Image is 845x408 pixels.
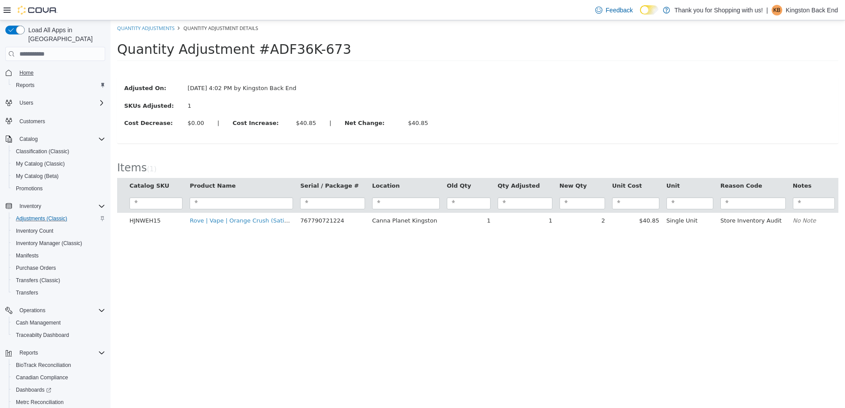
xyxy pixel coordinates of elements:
[16,374,68,381] span: Canadian Compliance
[9,158,109,170] button: My Catalog (Classic)
[16,305,49,316] button: Operations
[2,97,109,109] button: Users
[9,249,109,262] button: Manifests
[674,5,763,15] p: Thank you for Shopping with us!
[18,6,57,15] img: Cova
[7,81,71,90] label: SKUs Adjusted:
[73,4,148,11] span: Quantity Adjustment Details
[77,81,184,90] div: 1
[16,116,49,127] a: Customers
[16,115,105,126] span: Customers
[16,305,105,316] span: Operations
[12,183,46,194] a: Promotions
[77,98,94,107] div: $0.00
[19,69,34,76] span: Home
[16,319,61,326] span: Cash Management
[16,277,60,284] span: Transfers (Classic)
[12,159,105,169] span: My Catalog (Classic)
[7,64,71,72] label: Adjusted On:
[12,250,105,261] span: Manifests
[297,98,318,107] div: $40.85
[16,348,42,358] button: Reports
[682,161,703,170] button: Notes
[12,317,105,328] span: Cash Management
[19,118,45,125] span: Customers
[9,287,109,299] button: Transfers
[9,359,109,371] button: BioTrack Reconciliation
[16,82,34,89] span: Reports
[16,386,51,393] span: Dashboards
[12,360,75,370] a: BioTrack Reconciliation
[16,67,105,78] span: Home
[7,4,64,11] a: Quantity Adjustments
[766,5,768,15] p: |
[592,1,636,19] a: Feedback
[12,171,105,181] span: My Catalog (Beta)
[9,371,109,384] button: Canadian Compliance
[16,399,64,406] span: Metrc Reconciliation
[19,203,41,210] span: Inventory
[12,360,105,370] span: BioTrack Reconciliation
[16,362,71,369] span: BioTrack Reconciliation
[16,134,105,144] span: Catalog
[12,226,57,236] a: Inventory Count
[16,252,38,259] span: Manifests
[12,287,42,298] a: Transfers
[2,114,109,127] button: Customers
[2,133,109,145] button: Catalog
[71,64,193,72] div: [DATE] 4:02 PM by Kingston Back End
[12,275,64,286] a: Transfers (Classic)
[9,384,109,396] a: Dashboards
[773,5,780,15] span: KB
[387,161,431,170] button: Qty Adjusted
[9,274,109,287] button: Transfers (Classic)
[2,304,109,317] button: Operations
[12,213,71,224] a: Adjustments (Classic)
[15,193,76,208] td: HJNWEH15
[16,264,56,272] span: Purchase Orders
[606,193,679,208] td: Store Inventory Audit
[12,80,105,91] span: Reports
[12,385,55,395] a: Dashboards
[25,26,105,43] span: Load All Apps in [GEOGRAPHIC_DATA]
[16,160,65,167] span: My Catalog (Classic)
[12,263,60,273] a: Purchase Orders
[36,145,46,153] small: ( )
[100,98,115,107] label: |
[12,80,38,91] a: Reports
[556,161,571,170] button: Unit
[2,347,109,359] button: Reports
[16,289,38,296] span: Transfers
[16,215,67,222] span: Adjustments (Classic)
[498,193,552,208] td: $40.85
[12,287,105,298] span: Transfers
[16,185,43,192] span: Promotions
[12,263,105,273] span: Purchase Orders
[384,193,445,208] td: 1
[39,145,43,153] span: 1
[12,385,105,395] span: Dashboards
[186,98,206,107] div: $40.85
[79,197,195,204] a: Rove | Vape | Orange Crush (Sativa) | 1g
[12,238,86,249] a: Inventory Manager (Classic)
[16,98,105,108] span: Users
[12,330,72,340] a: Traceabilty Dashboard
[12,275,105,286] span: Transfers (Classic)
[2,66,109,79] button: Home
[9,329,109,341] button: Traceabilty Dashboard
[16,227,53,234] span: Inventory Count
[606,6,633,15] span: Feedback
[12,146,73,157] a: Classification (Classic)
[16,148,69,155] span: Classification (Classic)
[445,193,498,208] td: 2
[9,237,109,249] button: Inventory Manager (Classic)
[12,183,105,194] span: Promotions
[682,197,706,204] em: No Note
[19,307,46,314] span: Operations
[16,98,37,108] button: Users
[502,161,533,170] button: Unit Cost
[16,240,82,247] span: Inventory Manager (Classic)
[16,134,41,144] button: Catalog
[772,5,782,15] div: Kingston Back End
[12,250,42,261] a: Manifests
